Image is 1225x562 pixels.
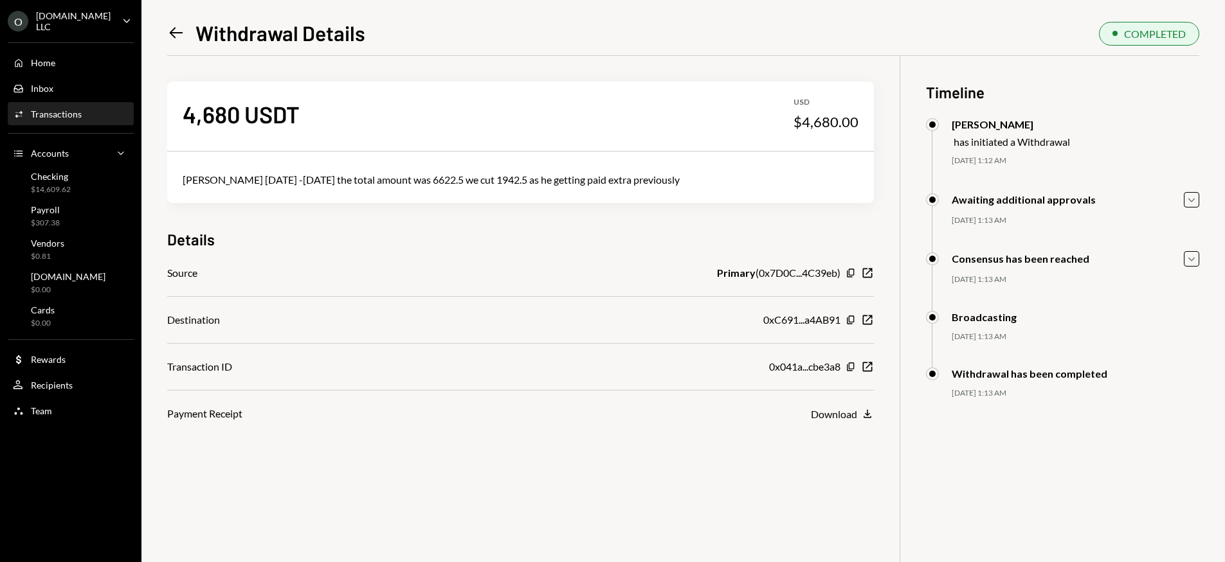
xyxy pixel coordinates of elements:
[763,312,840,328] div: 0xC691...a4AB91
[31,184,71,195] div: $14,609.62
[36,10,112,32] div: [DOMAIN_NAME] LLC
[31,109,82,119] div: Transactions
[952,331,1199,342] div: [DATE] 1:13 AM
[31,318,55,329] div: $0.00
[952,215,1199,226] div: [DATE] 1:13 AM
[8,200,134,231] a: Payroll$307.38
[183,172,858,188] div: [PERSON_NAME] [DATE] -[DATE] the total amount was 6622.5 we cut 1942.5 as he getting paid extra p...
[31,218,60,229] div: $307.38
[954,136,1070,148] div: has initiated a Withdrawal
[167,229,215,250] h3: Details
[8,167,134,198] a: Checking$14,609.62
[717,265,756,281] b: Primary
[769,359,840,374] div: 0x041a...cbe3a8
[8,267,134,298] a: [DOMAIN_NAME]$0.00
[8,11,28,31] div: O
[952,252,1089,265] div: Consensus has been reached
[167,265,197,281] div: Source
[8,347,134,371] a: Rewards
[195,20,365,46] h1: Withdrawal Details
[952,311,1017,323] div: Broadcasting
[31,238,64,249] div: Vendors
[8,234,134,265] a: Vendors$0.81
[167,406,242,421] div: Payment Receipt
[811,407,874,421] button: Download
[183,100,300,128] div: 4,680 USDT
[794,97,858,108] div: USD
[31,57,55,68] div: Home
[31,171,71,182] div: Checking
[31,285,105,295] div: $0.00
[1124,28,1186,40] div: COMPLETED
[8,301,134,331] a: Cards$0.00
[952,155,1199,166] div: [DATE] 1:12 AM
[952,274,1199,285] div: [DATE] 1:13 AM
[8,399,134,422] a: Team
[31,83,53,94] div: Inbox
[8,141,134,164] a: Accounts
[8,51,134,74] a: Home
[31,251,64,262] div: $0.81
[167,312,220,328] div: Destination
[31,204,60,215] div: Payroll
[8,102,134,125] a: Transactions
[167,359,232,374] div: Transaction ID
[31,304,55,315] div: Cards
[31,148,69,159] div: Accounts
[8,76,134,100] a: Inbox
[794,113,858,131] div: $4,680.00
[31,271,105,282] div: [DOMAIN_NAME]
[926,82,1199,103] h3: Timeline
[31,354,66,365] div: Rewards
[717,265,840,281] div: ( 0x7D0C...4C39eb )
[31,405,52,416] div: Team
[31,380,73,391] div: Recipients
[8,373,134,396] a: Recipients
[811,408,857,420] div: Download
[952,118,1070,130] div: [PERSON_NAME]
[952,193,1096,206] div: Awaiting additional approvals
[952,367,1107,380] div: Withdrawal has been completed
[952,388,1199,399] div: [DATE] 1:13 AM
